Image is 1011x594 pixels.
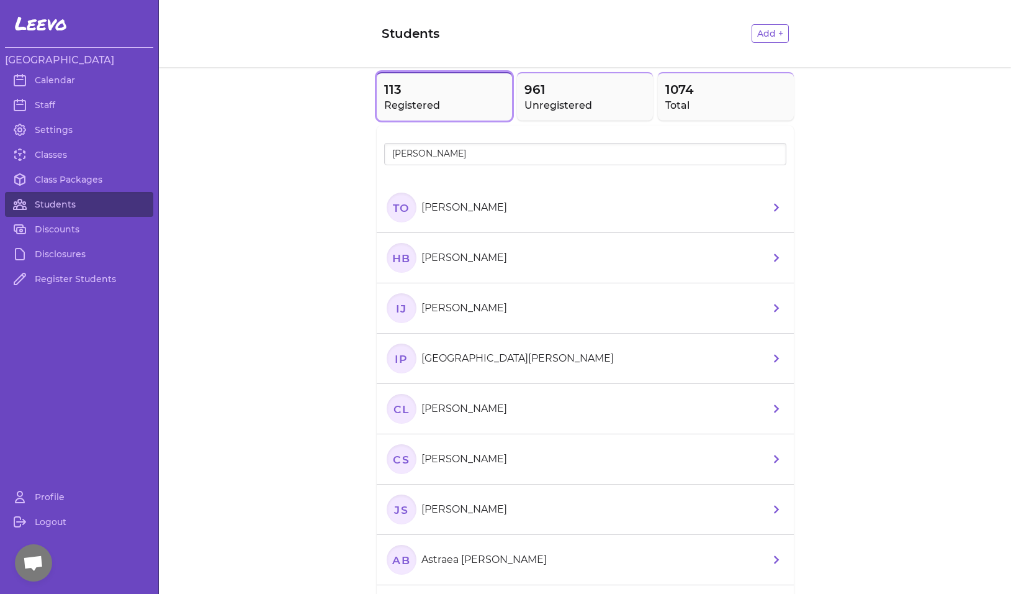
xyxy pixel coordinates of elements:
a: Class Packages [5,167,153,192]
a: IP[GEOGRAPHIC_DATA][PERSON_NAME] [377,334,794,384]
a: JS[PERSON_NAME] [377,485,794,535]
h2: Unregistered [524,98,645,113]
p: Astraea [PERSON_NAME] [421,552,547,567]
button: 1074Total [658,72,794,121]
a: Classes [5,142,153,167]
button: 113Registered [377,72,513,121]
div: Open chat [15,544,52,582]
h2: Registered [384,98,505,113]
a: ABAstraea [PERSON_NAME] [377,535,794,585]
a: Settings [5,117,153,142]
h3: [GEOGRAPHIC_DATA] [5,53,153,68]
a: IJ[PERSON_NAME] [377,283,794,334]
a: Register Students [5,267,153,291]
span: 1074 [665,81,786,98]
text: IJ [395,301,407,314]
p: [PERSON_NAME] [421,452,507,467]
text: CS [393,452,410,465]
a: Staff [5,93,153,117]
a: Disclosures [5,242,153,267]
a: Calendar [5,68,153,93]
text: CL [393,402,409,415]
text: AB [392,553,410,566]
a: TO[PERSON_NAME] [377,183,794,233]
p: [PERSON_NAME] [421,250,507,265]
text: JS [393,503,408,516]
p: [GEOGRAPHIC_DATA][PERSON_NAME] [421,351,614,366]
a: Logout [5,509,153,534]
span: 961 [524,81,645,98]
a: Students [5,192,153,217]
a: CL[PERSON_NAME] [377,384,794,434]
p: [PERSON_NAME] [421,200,507,215]
input: Search registered students by name... [384,143,786,165]
a: Profile [5,485,153,509]
p: [PERSON_NAME] [421,502,507,517]
a: HB[PERSON_NAME] [377,233,794,283]
span: 113 [384,81,505,98]
p: [PERSON_NAME] [421,401,507,416]
a: CS[PERSON_NAME] [377,434,794,485]
text: HB [392,251,410,264]
h2: Total [665,98,786,113]
span: Leevo [15,12,67,35]
button: Add + [752,24,789,43]
text: TO [392,201,410,214]
button: 961Unregistered [517,72,653,121]
text: IP [394,352,408,365]
p: [PERSON_NAME] [421,301,507,316]
a: Discounts [5,217,153,242]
